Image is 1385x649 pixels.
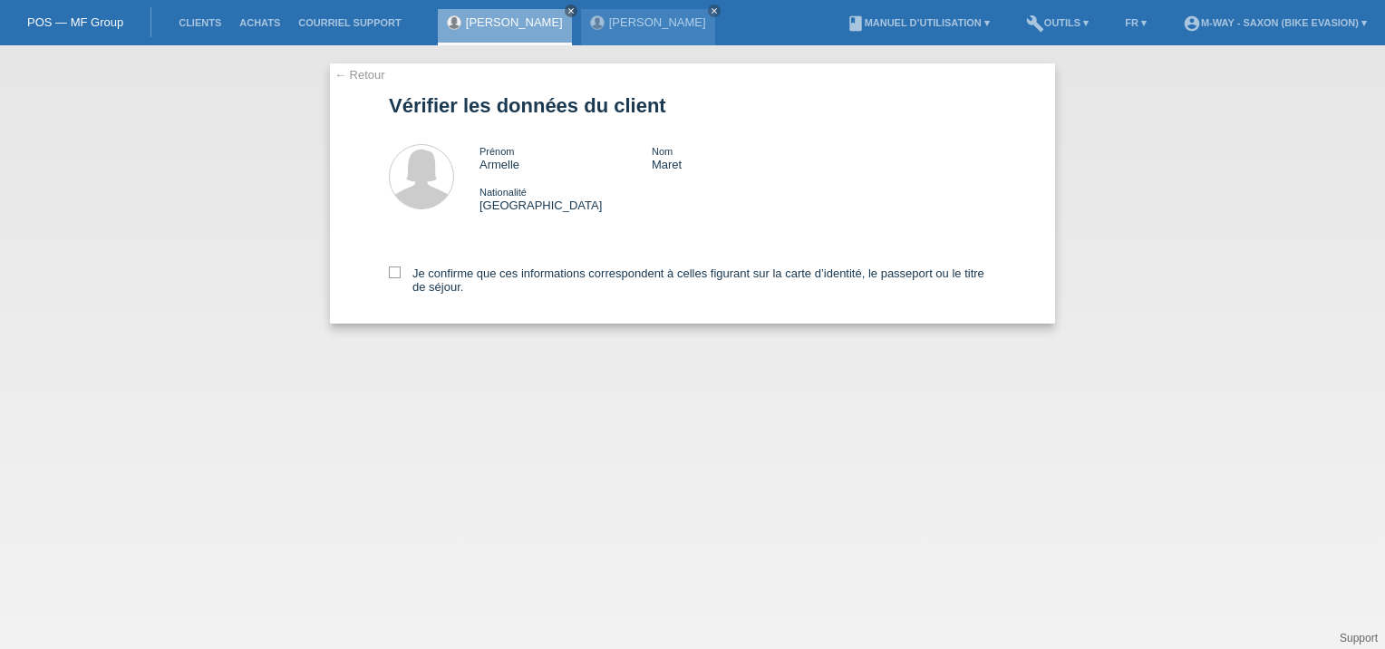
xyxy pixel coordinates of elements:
[479,146,515,157] span: Prénom
[389,94,996,117] h1: Vérifier les données du client
[389,266,996,294] label: Je confirme que ces informations correspondent à celles figurant sur la carte d’identité, le pass...
[1026,15,1044,33] i: build
[169,17,230,28] a: Clients
[479,187,527,198] span: Nationalité
[1340,632,1378,644] a: Support
[710,6,719,15] i: close
[565,5,577,17] a: close
[847,15,865,33] i: book
[838,17,999,28] a: bookManuel d’utilisation ▾
[27,15,123,29] a: POS — MF Group
[289,17,410,28] a: Courriel Support
[652,144,824,171] div: Maret
[479,144,652,171] div: Armelle
[334,68,385,82] a: ← Retour
[1017,17,1098,28] a: buildOutils ▾
[652,146,673,157] span: Nom
[1174,17,1376,28] a: account_circlem-way - Saxon (Bike Evasion) ▾
[708,5,721,17] a: close
[1116,17,1156,28] a: FR ▾
[609,15,706,29] a: [PERSON_NAME]
[567,6,576,15] i: close
[466,15,563,29] a: [PERSON_NAME]
[479,185,652,212] div: [GEOGRAPHIC_DATA]
[1183,15,1201,33] i: account_circle
[230,17,289,28] a: Achats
